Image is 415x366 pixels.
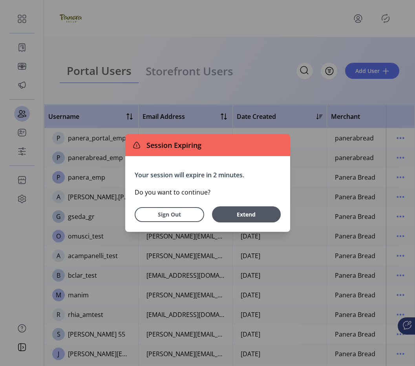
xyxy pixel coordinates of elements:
[145,210,194,219] span: Sign Out
[143,140,201,151] span: Session Expiring
[135,188,281,197] p: Do you want to continue?
[212,206,281,222] button: Extend
[216,210,277,219] span: Extend
[135,207,204,222] button: Sign Out
[135,170,281,180] p: Your session will expire in 2 minutes.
